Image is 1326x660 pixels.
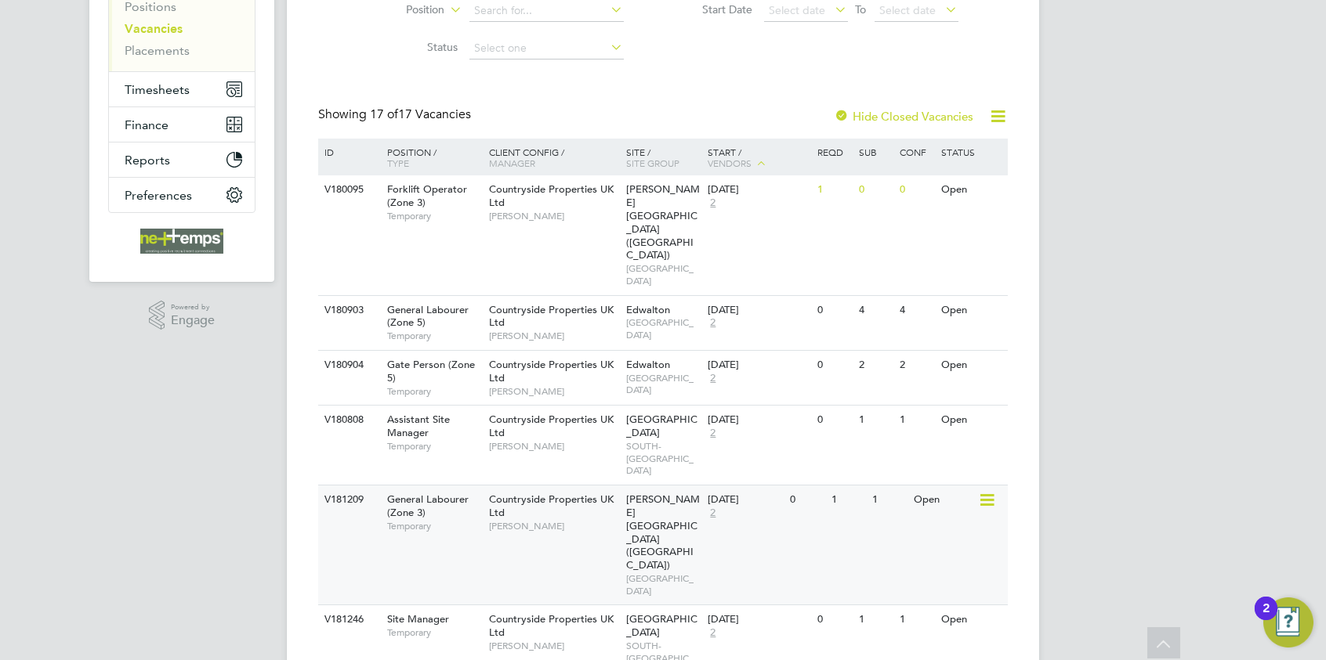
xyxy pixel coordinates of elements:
div: V180808 [321,406,375,435]
span: Gate Person (Zone 5) [387,358,475,384]
span: Powered by [171,301,215,314]
label: Start Date [663,2,753,16]
span: [GEOGRAPHIC_DATA] [626,316,701,341]
div: [DATE] [708,493,782,507]
span: [PERSON_NAME] [489,640,618,652]
span: Countryside Properties UK Ltd [489,612,614,639]
span: Reports [125,153,170,168]
div: 0 [813,605,854,634]
div: [DATE] [708,304,810,317]
span: Engage [171,314,215,327]
div: 1 [896,605,937,634]
div: V180903 [321,296,375,325]
label: Position [355,2,445,18]
button: Timesheets [109,72,255,106]
span: [PERSON_NAME][GEOGRAPHIC_DATA] ([GEOGRAPHIC_DATA]) [626,492,700,572]
button: Reports [109,142,255,177]
span: Manager [489,157,535,169]
div: 2 [896,351,937,380]
div: 0 [813,296,854,325]
span: [GEOGRAPHIC_DATA] [626,612,697,639]
span: 2 [708,427,718,440]
span: Temporary [387,385,481,398]
div: 2 [1263,608,1270,629]
span: Temporary [387,626,481,639]
span: Vendors [708,157,752,169]
div: Status [937,139,1005,165]
div: Start / [704,139,813,178]
span: Select date [770,3,826,17]
span: Temporary [387,520,481,532]
a: Go to home page [108,229,255,254]
span: General Labourer (Zone 3) [387,492,469,519]
div: Open [910,485,978,514]
span: [PERSON_NAME] [489,385,618,398]
span: Assistant Site Manager [387,413,450,439]
span: Temporary [387,210,481,222]
input: Select one [469,38,624,60]
div: 1 [813,175,854,204]
span: 17 of [370,106,398,122]
span: 2 [708,372,718,385]
button: Finance [109,107,255,142]
div: Open [937,175,1005,204]
span: Countryside Properties UK Ltd [489,413,614,439]
span: Edwalton [626,303,670,316]
div: [DATE] [708,613,810,626]
span: Countryside Properties UK Ltd [489,358,614,384]
div: Sub [855,139,896,165]
div: V181246 [321,605,375,634]
div: V180904 [321,351,375,380]
span: SOUTH-[GEOGRAPHIC_DATA] [626,440,701,477]
div: 4 [855,296,896,325]
div: Site / [622,139,705,176]
div: 0 [896,175,937,204]
div: [DATE] [708,183,810,197]
span: Type [387,157,409,169]
span: [PERSON_NAME] [489,440,618,453]
div: [DATE] [708,413,810,427]
div: Conf [896,139,937,165]
img: net-temps-logo-retina.png [140,229,223,254]
span: Temporary [387,330,481,342]
span: Site Manager [387,612,449,626]
div: V181209 [321,485,375,514]
span: Countryside Properties UK Ltd [489,182,614,209]
span: [PERSON_NAME][GEOGRAPHIC_DATA] ([GEOGRAPHIC_DATA]) [626,182,700,261]
span: Forklift Operator (Zone 3) [387,182,467,209]
div: Client Config / [485,139,622,176]
div: 2 [855,351,896,380]
a: Vacancies [125,21,183,36]
div: 0 [813,406,854,435]
label: Hide Closed Vacancies [834,109,973,124]
span: Countryside Properties UK Ltd [489,492,614,519]
div: V180095 [321,175,375,204]
span: 2 [708,316,718,330]
span: Finance [125,117,168,132]
span: Timesheets [125,82,190,97]
div: 0 [786,485,827,514]
div: 1 [855,406,896,435]
a: Powered byEngage [149,301,216,330]
div: Showing [318,106,474,123]
span: 2 [708,507,718,520]
span: 17 Vacancies [370,106,471,122]
div: 1 [828,485,868,514]
span: General Labourer (Zone 5) [387,303,469,330]
div: Open [937,351,1005,380]
div: [DATE] [708,359,810,372]
span: 2 [708,197,718,210]
div: Open [937,406,1005,435]
div: 1 [896,406,937,435]
label: Status [368,40,458,54]
button: Preferences [109,178,255,212]
span: [GEOGRAPHIC_DATA] [626,572,701,597]
span: Site Group [626,157,679,169]
span: [PERSON_NAME] [489,520,618,532]
div: ID [321,139,375,165]
span: Preferences [125,188,192,203]
div: 0 [855,175,896,204]
div: Open [937,296,1005,325]
div: Open [937,605,1005,634]
span: Edwalton [626,358,670,371]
